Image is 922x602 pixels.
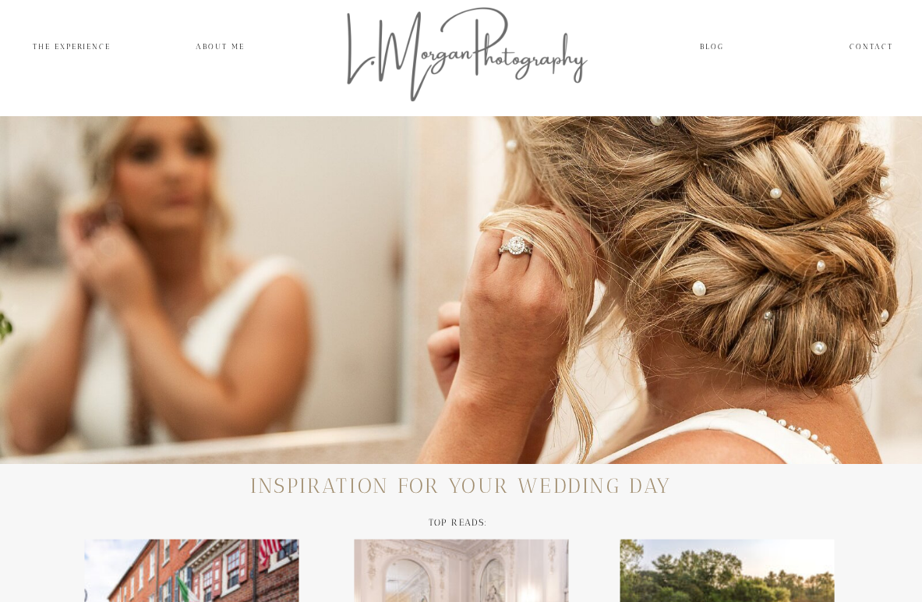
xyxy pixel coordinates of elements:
a: Contact [843,40,892,54]
a: The Experience [33,40,115,54]
h2: TOP READS: [374,518,542,533]
h2: inspiration for your wedding day [230,476,692,503]
a: ABOUT me [196,40,250,54]
a: Blog [683,40,740,54]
